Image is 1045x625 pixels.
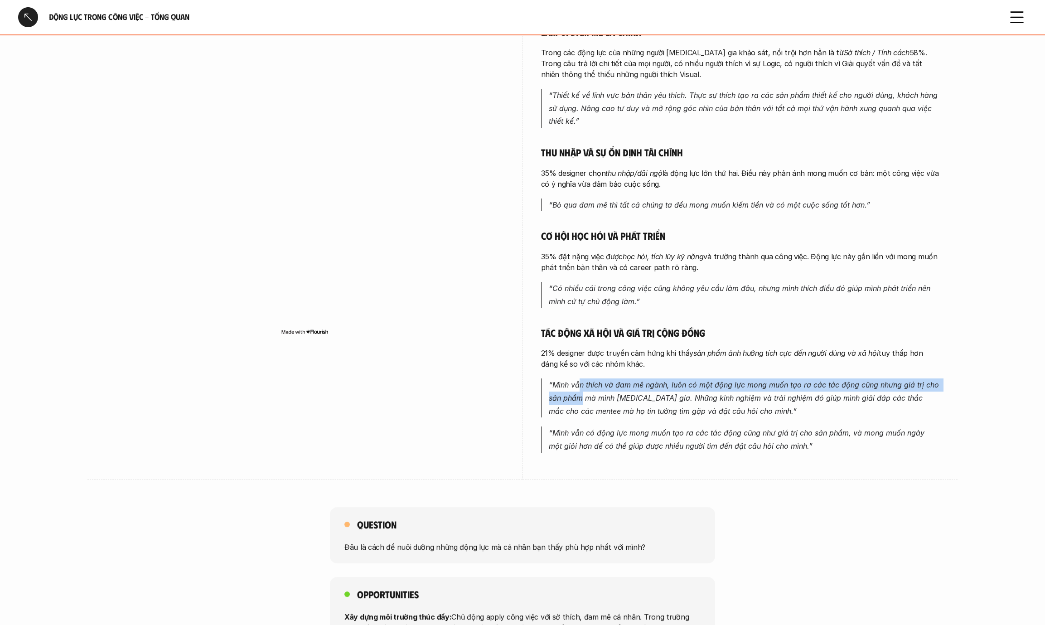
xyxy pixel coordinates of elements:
[357,518,397,531] h5: Question
[605,169,662,178] em: thu nhập/đãi ngộ
[541,348,940,369] p: 21% designer được truyền cảm hứng khi thấy tuy thấp hơn đáng kể so với các nhóm khác.
[549,284,933,306] em: “Có nhiều cái trong công việc cũng không yêu cầu làm đâu, nhưng mình thích điều đó giúp mình phát...
[541,251,940,273] p: 35% đặt nặng việc được và trưởng thành qua công việc. Động lực này gắn liền với mong muốn phát tr...
[541,326,940,339] h5: Tác động xã hội và giá trị cộng đồng
[549,380,941,416] em: “Mình vẫn thích và đam mê ngành, luôn có một động lực mong muốn tạo ra các tác động cũng nhưng gi...
[49,12,996,22] h6: Động lực trong công việc - Tổng quan
[549,428,927,451] em: “Mình vẫn có động lực mong muốn tạo ra các tác động cũng như giá trị cho sản phẩm, và mong muốn n...
[541,146,940,159] h5: Thu nhập và sự ổn định tài chính
[693,349,878,358] em: sản phẩm ảnh hưởng tích cực đến người dùng và xã hội
[549,91,940,126] em: “Thiết kế về lĩnh vực bản thân yêu thích. Thực sự thích tạo ra các sản phẩm thiết kế cho người dù...
[106,54,504,326] iframe: Interactive or visual content
[541,168,940,189] p: 35% designer chọn là động lực lớn thứ hai. Điều này phản ánh mong muốn cơ bản: một công việc vừa ...
[549,200,870,209] em: “Bỏ qua đam mê thì tất cả chúng ta đều mong muốn kiếm tiền và có một cuộc sống tốt hơn.”
[357,588,419,601] h5: Opportunities
[844,48,910,57] em: Sở thích / Tính cách
[281,328,329,335] img: Made with Flourish
[344,612,451,621] strong: Xây dựng môi trường thúc đẩy:
[541,229,940,242] h5: Cơ hội học hỏi và phát triển
[541,47,940,80] p: Trong các động lực của những người [MEDICAL_DATA] gia khảo sát, nổi trội hơn hẳn là từ 58%. Trong...
[344,542,701,552] p: Đâu là cách để nuôi dưỡng những động lực mà cá nhân bạn thấy phù hợp nhất với mình?
[623,252,704,261] em: học hỏi, tích lũy kỹ năng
